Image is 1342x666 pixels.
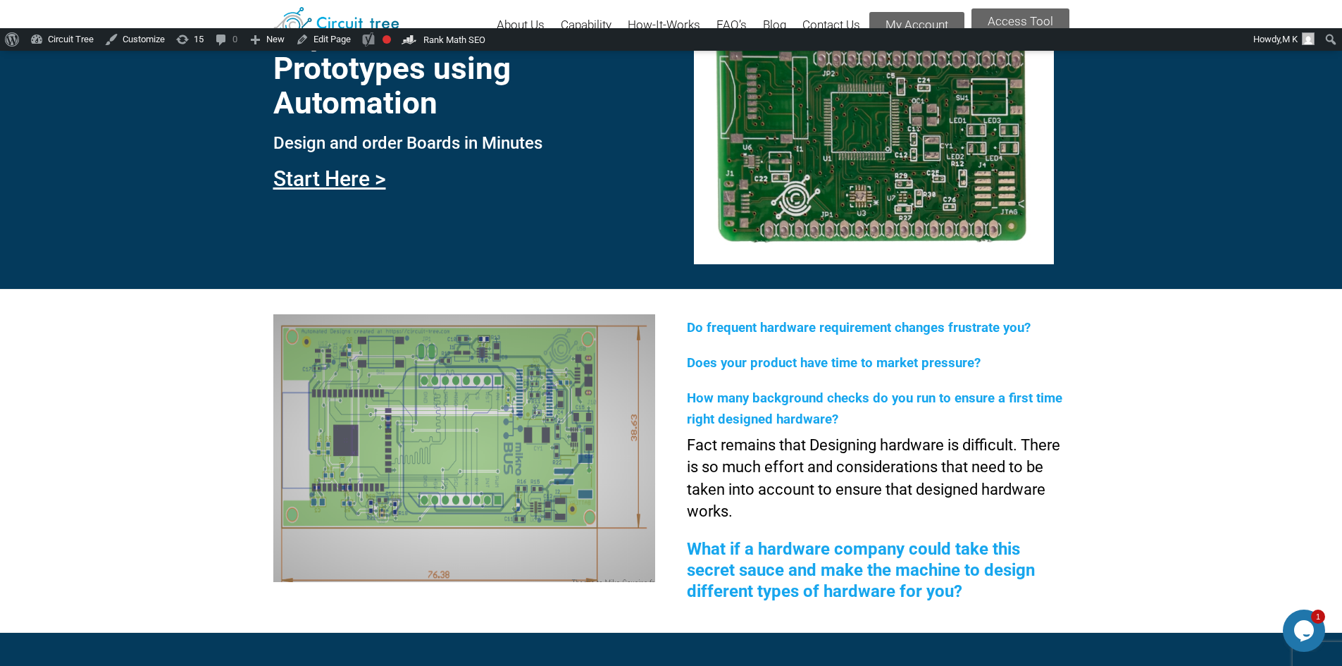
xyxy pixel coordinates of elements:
span: M K [1282,34,1298,44]
a: Customize [99,28,170,51]
a: FAQ’s [716,8,747,43]
div: Needs improvement [383,35,391,44]
p: Fact remains that Designing hardware is difficult. There is so much effort and considerations tha... [687,434,1069,523]
span: 0 [232,28,237,51]
a: Access Tool [971,8,1069,35]
a: Blog [763,8,786,43]
a: Circuit Tree [25,28,99,51]
a: Capability [561,8,611,43]
iframe: chat widget [1283,610,1328,652]
h3: Design and order Boards in Minutes [273,134,655,152]
span: Do frequent hardware requirement changes frustrate you? [687,320,1031,335]
a: My Account [869,12,964,39]
a: Contact Us [802,8,860,43]
a: About Us [497,8,545,43]
a: Start Here > [273,166,386,191]
a: Edit Page [290,28,356,51]
a: Rank Math Dashboard [397,28,491,51]
span: What if a hardware company could take this secret sauce and make the machine to design different ... [687,539,1035,601]
span: Does your product have time to market pressure? [687,355,981,371]
a: How-It-Works [628,8,700,43]
a: Howdy, [1248,28,1320,51]
img: Circuit Tree [273,7,399,42]
h1: Rapid Circuit Board Prototypes using Automation [273,18,655,120]
span: 15 [194,28,204,51]
span: How many background checks do you run to ensure a first time right designed hardware? [687,390,1062,427]
span: New [266,28,285,51]
span: Rank Math SEO [423,35,485,45]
